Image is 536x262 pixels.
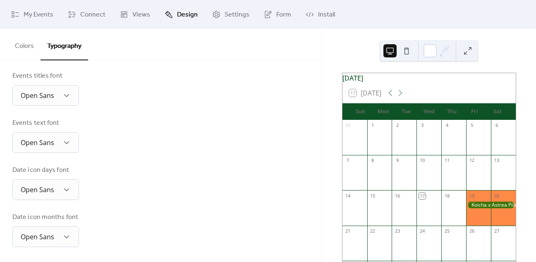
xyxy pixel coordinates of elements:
span: Views [132,10,150,20]
div: Koicha x Astrea Pilates [466,202,516,209]
div: 3 [419,122,425,129]
a: Views [114,3,156,26]
div: 6 [493,122,500,129]
div: 10 [419,157,425,164]
span: Design [177,10,198,20]
div: 2 [394,122,400,129]
div: 27 [493,228,500,234]
span: Settings [225,10,249,20]
div: Tue [395,103,417,120]
div: Sun [349,103,372,120]
div: Wed [418,103,440,120]
div: 5 [469,122,475,129]
span: Open Sans [21,185,54,194]
div: 31 [345,122,351,129]
div: 16 [394,193,400,199]
div: 8 [370,157,376,164]
span: Connect [80,10,105,20]
span: Open Sans [21,138,54,147]
div: 9 [394,157,400,164]
div: 19 [469,193,475,199]
button: Typography [41,29,88,60]
div: 23 [394,228,400,234]
div: 24 [419,228,425,234]
div: 4 [444,122,450,129]
div: Events text font [12,118,77,128]
div: Events titles font [12,71,77,81]
div: Mon [372,103,395,120]
div: Sat [486,103,509,120]
span: Install [318,10,335,20]
div: 25 [444,228,450,234]
div: Thu [440,103,463,120]
div: 14 [345,193,351,199]
div: 20 [493,193,500,199]
div: 1 [370,122,376,129]
div: 21 [345,228,351,234]
a: My Events [5,3,60,26]
span: Form [276,10,291,20]
button: Colors [8,29,41,60]
span: Open Sans [21,91,54,100]
span: Open Sans [21,232,54,241]
div: 12 [469,157,475,164]
div: 22 [370,228,376,234]
div: 15 [370,193,376,199]
div: 17 [419,193,425,199]
a: Install [299,3,341,26]
div: 11 [444,157,450,164]
a: Design [158,3,204,26]
a: Form [258,3,297,26]
div: 18 [444,193,450,199]
div: Fri [463,103,486,120]
a: Connect [62,3,112,26]
div: 7 [345,157,351,164]
div: Date icon days font [12,165,77,175]
div: [DATE] [342,73,516,83]
div: 26 [469,228,475,234]
div: Date icon months font [12,212,78,222]
div: 13 [493,157,500,164]
span: My Events [24,10,53,20]
a: Settings [206,3,256,26]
